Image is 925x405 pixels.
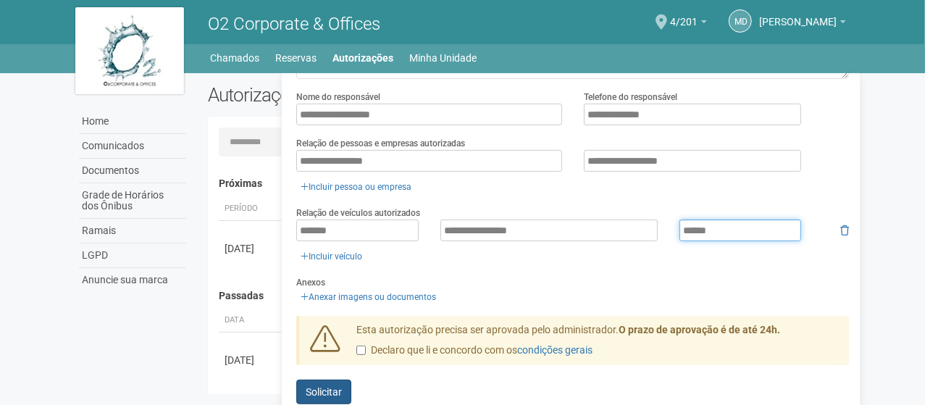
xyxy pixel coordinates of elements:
[670,2,698,28] span: 4/201
[79,268,186,292] a: Anuncie sua marca
[219,309,284,333] th: Data
[208,84,518,106] h2: Autorizações
[219,178,840,189] h4: Próximas
[219,291,840,301] h4: Passadas
[75,7,184,94] img: logo.jpg
[296,91,380,104] label: Nome do responsável
[79,183,186,219] a: Grade de Horários dos Ônibus
[79,219,186,243] a: Ramais
[759,2,837,28] span: Marcelo de Andrade Ferreira
[296,289,440,305] a: Anexar imagens ou documentos
[79,134,186,159] a: Comunicados
[79,109,186,134] a: Home
[333,48,394,68] a: Autorizações
[584,91,677,104] label: Telefone do responsável
[619,324,780,335] strong: O prazo de aprovação é de até 24h.
[219,197,284,221] th: Período
[79,159,186,183] a: Documentos
[296,206,420,220] label: Relação de veículos autorizados
[346,323,850,365] div: Esta autorização precisa ser aprovada pelo administrador.
[670,18,707,30] a: 4/201
[276,48,317,68] a: Reservas
[410,48,477,68] a: Minha Unidade
[729,9,752,33] a: Md
[356,343,593,358] label: Declaro que li e concordo com os
[296,249,367,264] a: Incluir veículo
[208,14,380,34] span: O2 Corporate & Offices
[225,241,278,256] div: [DATE]
[759,18,846,30] a: [PERSON_NAME]
[225,353,278,367] div: [DATE]
[79,243,186,268] a: LGPD
[356,346,366,355] input: Declaro que li e concordo com oscondições gerais
[296,137,465,150] label: Relação de pessoas e empresas autorizadas
[517,344,593,356] a: condições gerais
[296,179,416,195] a: Incluir pessoa ou empresa
[840,225,849,235] i: Remover
[306,386,342,398] span: Solicitar
[296,276,325,289] label: Anexos
[296,380,351,404] button: Solicitar
[211,48,260,68] a: Chamados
